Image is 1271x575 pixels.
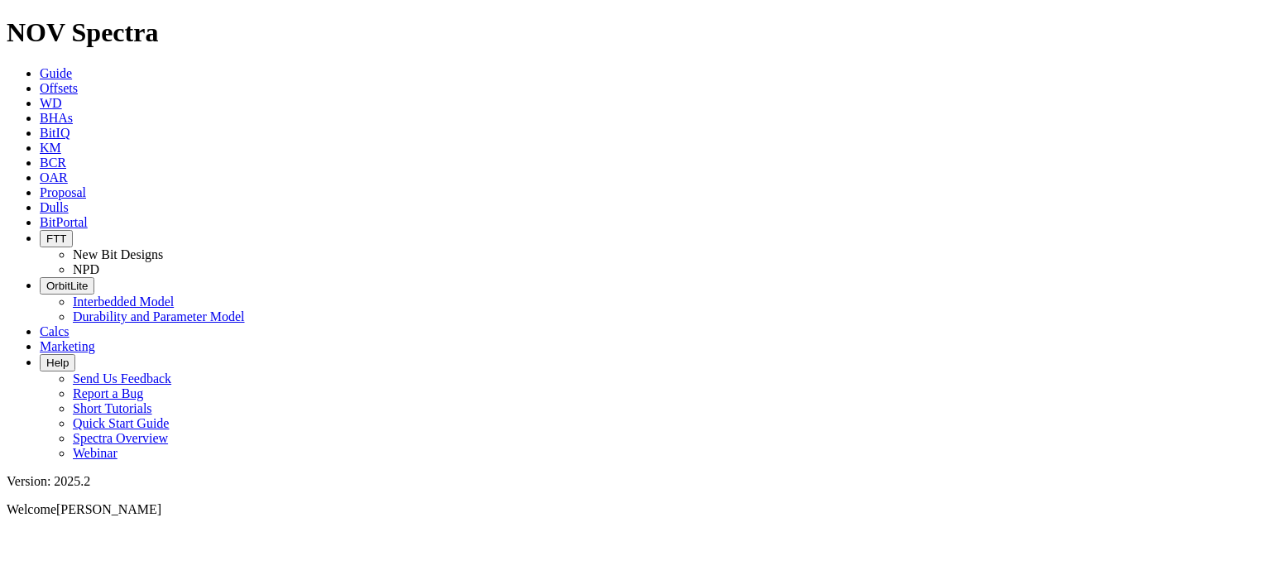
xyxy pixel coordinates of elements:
a: Quick Start Guide [73,416,169,430]
span: OrbitLite [46,280,88,292]
a: Calcs [40,324,70,338]
a: OAR [40,170,68,184]
h1: NOV Spectra [7,17,1264,48]
a: Send Us Feedback [73,371,171,386]
a: New Bit Designs [73,247,163,261]
button: Help [40,354,75,371]
a: BitPortal [40,215,88,229]
a: Guide [40,66,72,80]
a: Spectra Overview [73,431,168,445]
a: Short Tutorials [73,401,152,415]
a: Offsets [40,81,78,95]
span: FTT [46,232,66,245]
span: [PERSON_NAME] [56,502,161,516]
a: Durability and Parameter Model [73,309,245,323]
a: BHAs [40,111,73,125]
a: BCR [40,156,66,170]
a: NPD [73,262,99,276]
a: Proposal [40,185,86,199]
span: Help [46,357,69,369]
button: FTT [40,230,73,247]
a: Marketing [40,339,95,353]
a: BitIQ [40,126,70,140]
a: Interbedded Model [73,295,174,309]
a: Webinar [73,446,118,460]
a: WD [40,96,62,110]
a: Dulls [40,200,69,214]
p: Welcome [7,502,1264,517]
a: Report a Bug [73,386,143,400]
button: OrbitLite [40,277,94,295]
a: KM [40,141,61,155]
div: Version: 2025.2 [7,474,1264,489]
